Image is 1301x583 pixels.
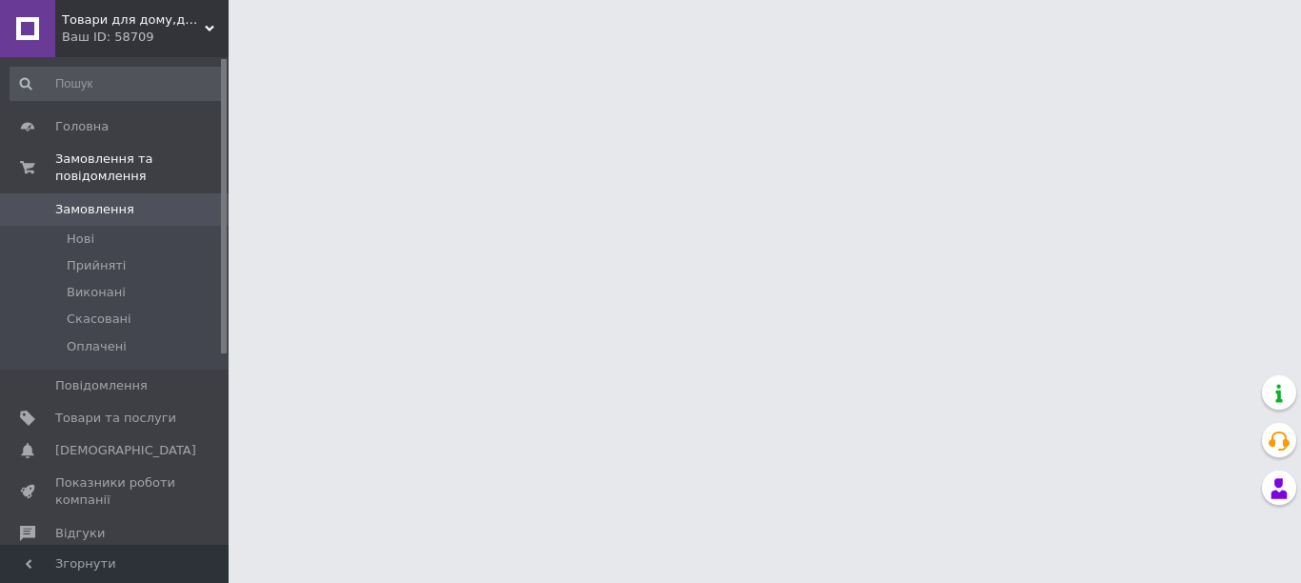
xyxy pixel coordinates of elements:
[55,377,148,394] span: Повідомлення
[62,11,205,29] span: Товари для дому,для дітей,овочерізки Borner,лотки,взуття,одяг "Домініка"
[55,118,109,135] span: Головна
[55,474,176,509] span: Показники роботи компанії
[62,29,229,46] div: Ваш ID: 58709
[10,67,225,101] input: Пошук
[67,338,127,355] span: Оплачені
[55,442,196,459] span: [DEMOGRAPHIC_DATA]
[55,151,229,185] span: Замовлення та повідомлення
[55,201,134,218] span: Замовлення
[55,525,105,542] span: Відгуки
[67,311,131,328] span: Скасовані
[67,231,94,248] span: Нові
[67,284,126,301] span: Виконані
[67,257,126,274] span: Прийняті
[55,410,176,427] span: Товари та послуги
